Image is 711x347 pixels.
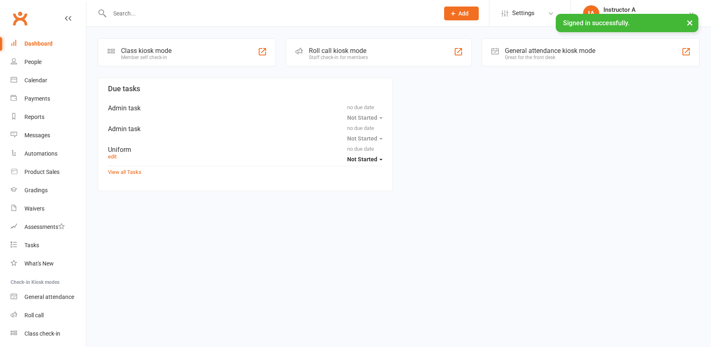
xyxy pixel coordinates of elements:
div: General attendance kiosk mode [505,47,595,55]
div: Waivers [24,205,44,212]
div: Reports [24,114,44,120]
div: Staff check-in for members [309,55,368,60]
div: Head Academy Kung Fu Padstow [603,13,688,21]
div: Dashboard [24,40,53,47]
div: Instructor A [603,6,688,13]
a: Roll call [11,306,86,325]
div: Admin task [108,104,383,112]
a: Calendar [11,71,86,90]
div: Messages [24,132,50,138]
input: Search... [107,8,434,19]
a: Tasks [11,236,86,255]
div: Payments [24,95,50,102]
a: Product Sales [11,163,86,181]
a: Payments [11,90,86,108]
div: Roll call kiosk mode [309,47,368,55]
a: Automations [11,145,86,163]
div: Class check-in [24,330,60,337]
span: Add [458,10,469,17]
span: Not Started [347,156,377,163]
span: Signed in successfully. [563,19,630,27]
div: What's New [24,260,54,267]
a: Reports [11,108,86,126]
button: × [682,14,697,31]
div: Calendar [24,77,47,83]
a: Messages [11,126,86,145]
a: edit [108,154,117,160]
div: Product Sales [24,169,59,175]
div: Great for the front desk [505,55,595,60]
button: Add [444,7,479,20]
div: Class kiosk mode [121,47,172,55]
div: Member self check-in [121,55,172,60]
a: Class kiosk mode [11,325,86,343]
a: Dashboard [11,35,86,53]
div: Admin task [108,125,383,133]
div: People [24,59,42,65]
div: Assessments [24,224,65,230]
div: Roll call [24,312,44,318]
div: Tasks [24,242,39,248]
div: IA [583,5,599,22]
button: Not Started [347,152,383,167]
a: Waivers [11,200,86,218]
a: General attendance kiosk mode [11,288,86,306]
div: Gradings [24,187,48,193]
a: Gradings [11,181,86,200]
a: Assessments [11,218,86,236]
div: General attendance [24,294,74,300]
a: What's New [11,255,86,273]
span: Settings [512,4,535,22]
a: People [11,53,86,71]
a: Clubworx [10,8,30,29]
a: View all Tasks [108,169,141,175]
div: Automations [24,150,57,157]
h3: Due tasks [108,85,383,93]
div: Uniform [108,146,383,154]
